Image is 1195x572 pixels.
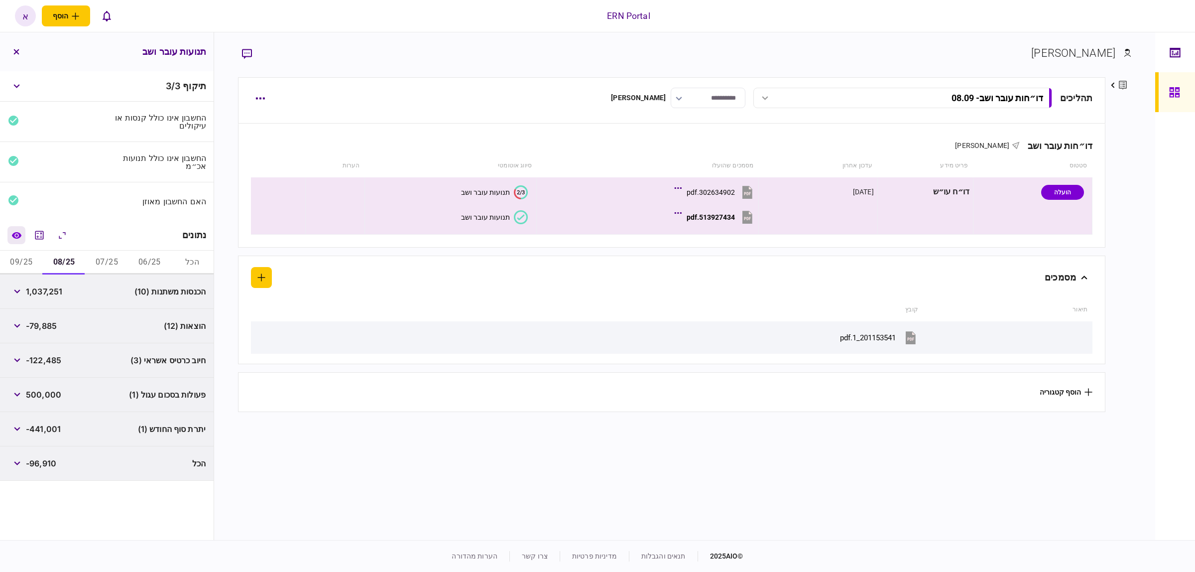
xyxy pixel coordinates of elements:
button: 2/3תנועות עובר ושב [461,185,528,199]
th: תיאור [923,298,1092,321]
span: ‎-441,001 [26,423,61,435]
th: מסמכים שהועלו [537,154,758,177]
div: ERN Portal [607,9,650,22]
div: דו״ח עו״ש [881,181,969,203]
button: דו״חות עובר ושב- 08.09 [753,88,1052,108]
div: החשבון אינו כולל תנועות אכ״מ [111,154,207,170]
text: 2/3 [517,189,525,195]
button: תנועות עובר ושב [461,210,528,224]
th: סטטוס [973,154,1092,177]
div: [PERSON_NAME] [1031,45,1115,61]
span: ‎-96,910 [26,457,56,469]
div: תנועות עובר ושב [461,213,510,221]
div: תהליכים [1060,91,1092,105]
div: [PERSON_NAME] [611,93,666,103]
button: 08/25 [43,251,86,275]
span: תיקוף [183,81,206,91]
div: 302634902.pdf [687,188,735,196]
button: 201153541_1.pdf [840,326,918,349]
th: הערות [306,154,365,177]
span: פעולות בסכום עגול (1) [129,389,206,401]
span: 3 / 3 [166,81,180,91]
div: דו״חות עובר ושב - 08.09 [952,93,1043,103]
button: הרחב\כווץ הכל [53,226,71,244]
span: יתרת סוף החודש (1) [138,423,206,435]
button: 513927434.pdf [677,206,755,228]
span: 1,037,251 [26,286,62,297]
th: פריט מידע [877,154,973,177]
button: פתח תפריט להוספת לקוח [42,5,90,26]
span: ‎-79,885 [26,320,57,332]
div: 201153541_1.pdf [840,333,896,342]
span: חיוב כרטיס אשראי (3) [130,354,206,366]
div: הועלה [1041,185,1084,200]
div: מסמכים [1045,267,1076,288]
a: צרו קשר [522,552,548,560]
span: ‎-122,485 [26,354,61,366]
button: הכל [171,251,214,275]
div: החשבון אינו כולל קנסות או עיקולים [111,114,207,130]
th: קובץ [319,298,923,321]
th: עדכון אחרון [758,154,877,177]
button: הוסף קטגוריה [1040,388,1092,396]
a: השוואה למסמך [7,226,25,244]
th: סיווג אוטומטי [364,154,536,177]
button: 06/25 [128,251,171,275]
div: [DATE] [853,187,874,197]
span: הכל [192,457,206,469]
div: 513927434.pdf [687,213,735,221]
button: א [15,5,36,26]
a: תנאים והגבלות [641,552,686,560]
span: הכנסות משתנות (10) [134,286,206,297]
div: דו״חות עובר ושב [1020,141,1092,151]
a: מדיניות פרטיות [572,552,617,560]
button: מחשבון [30,226,48,244]
button: 07/25 [86,251,128,275]
a: הערות מהדורה [452,552,497,560]
div: האם החשבון מאוזן [111,197,207,205]
span: 500,000 [26,389,61,401]
div: © 2025 AIO [698,551,743,562]
span: [PERSON_NAME] [955,142,1009,149]
div: נתונים [182,230,206,240]
h3: תנועות עובר ושב [142,47,206,56]
div: תנועות עובר ושב [461,188,510,196]
span: הוצאות (12) [164,320,206,332]
button: 302634902.pdf [677,181,755,203]
button: פתח רשימת התראות [96,5,117,26]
